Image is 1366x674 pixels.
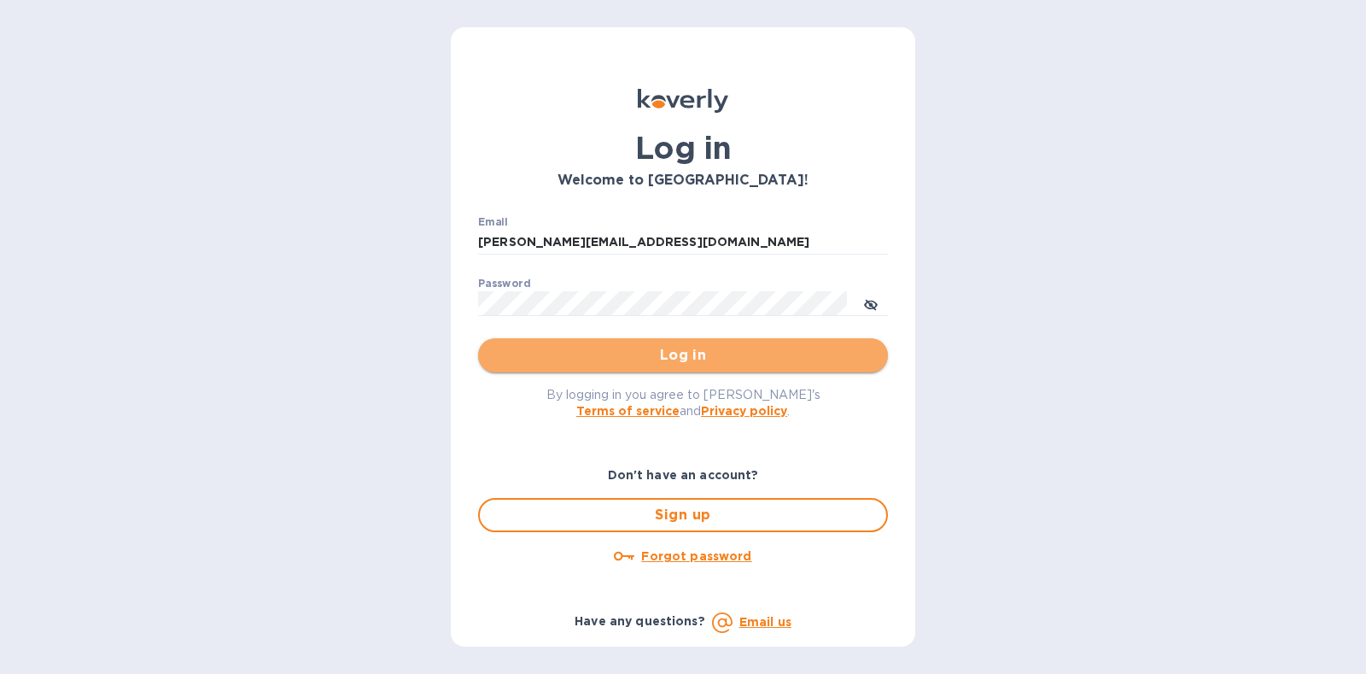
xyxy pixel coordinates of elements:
button: toggle password visibility [854,286,888,320]
label: Email [478,217,508,227]
span: Sign up [493,505,873,525]
button: Log in [478,338,888,372]
b: Have any questions? [575,614,705,628]
img: Koverly [638,89,728,113]
input: Enter email address [478,230,888,255]
button: Sign up [478,498,888,532]
u: Forgot password [641,549,751,563]
label: Password [478,278,530,289]
a: Terms of service [576,404,680,418]
b: Don't have an account? [608,468,759,482]
span: By logging in you agree to [PERSON_NAME]'s and . [546,388,820,418]
span: Log in [492,345,874,366]
h3: Welcome to [GEOGRAPHIC_DATA]! [478,173,888,189]
a: Email us [739,615,791,629]
a: Privacy policy [701,404,787,418]
h1: Log in [478,130,888,166]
